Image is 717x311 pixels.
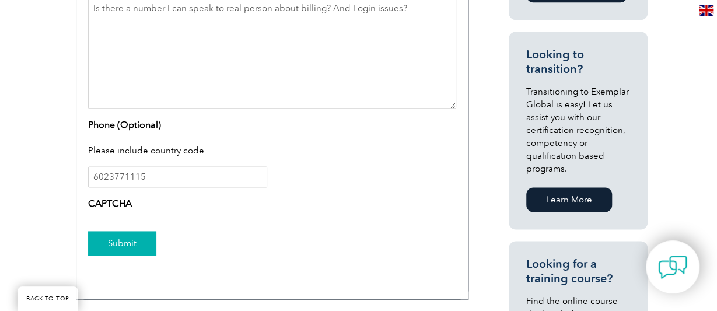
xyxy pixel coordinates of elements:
div: Please include country code [88,137,456,167]
a: Learn More [526,187,612,212]
a: BACK TO TOP [18,286,78,311]
label: Phone (Optional) [88,118,161,132]
h3: Looking for a training course? [526,257,630,286]
label: CAPTCHA [88,197,132,211]
input: Submit [88,231,156,256]
p: Transitioning to Exemplar Global is easy! Let us assist you with our certification recognition, c... [526,85,630,175]
img: en [699,5,713,16]
img: contact-chat.png [658,253,687,282]
h3: Looking to transition? [526,47,630,76]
